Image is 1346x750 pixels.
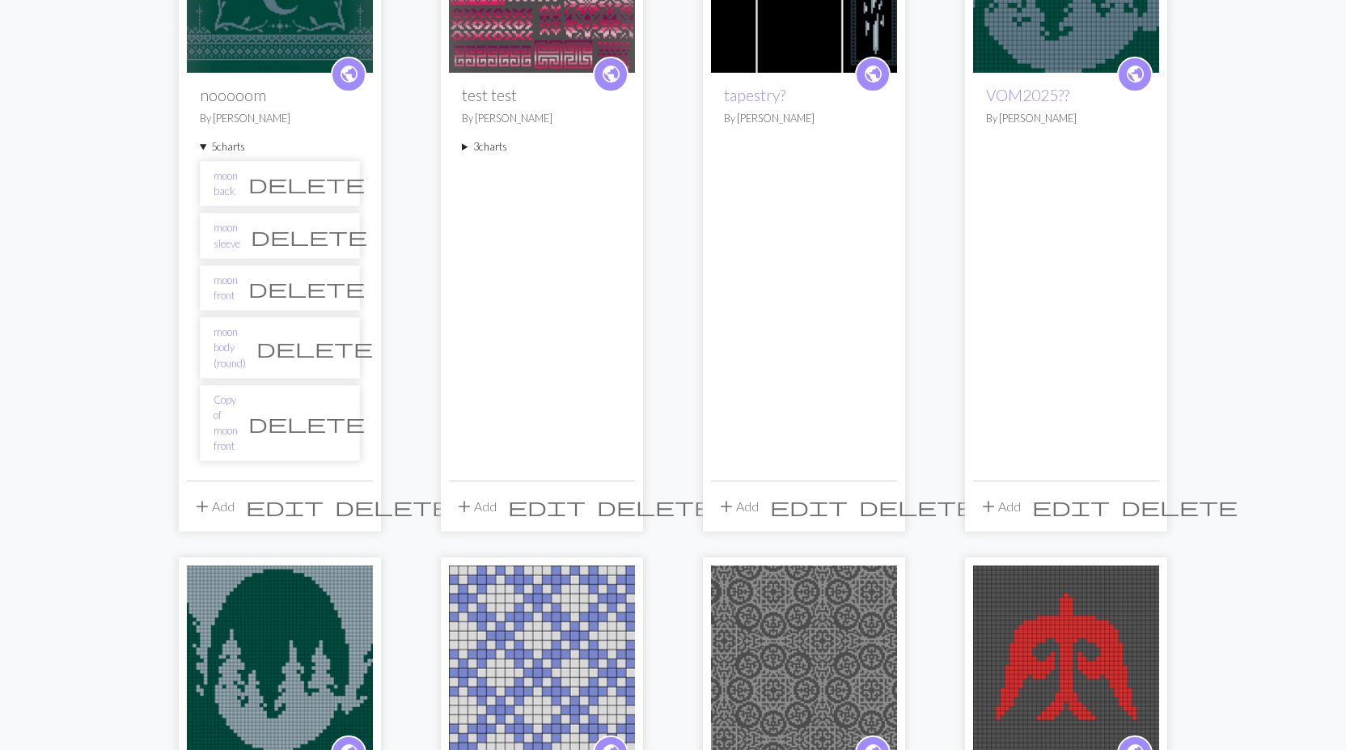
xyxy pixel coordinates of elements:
button: Delete [591,491,719,522]
button: Delete chart [238,408,375,439]
span: delete [256,337,373,359]
button: Delete [329,491,457,522]
i: public [1125,58,1145,91]
i: public [863,58,883,91]
button: Edit [502,491,591,522]
a: Copy of moon front [214,392,238,455]
i: Edit [246,497,324,516]
a: Screen Shot 2024-09-27 at 21.14.26.png [187,649,373,664]
a: public [855,57,891,92]
a: public [1117,57,1153,92]
span: add [979,495,998,518]
button: Delete [853,491,981,522]
button: Add [711,491,764,522]
span: edit [508,495,586,518]
button: Edit [240,491,329,522]
summary: 3charts [462,139,622,155]
a: nogatco [711,649,897,664]
i: Edit [1032,497,1110,516]
p: By [PERSON_NAME] [724,111,884,126]
span: add [193,495,212,518]
a: Kapram? [973,649,1159,664]
span: edit [770,495,848,518]
a: tapestry? [724,86,785,104]
h2: nooooom [200,86,360,104]
p: By [PERSON_NAME] [462,111,622,126]
a: pretty squares [449,649,635,664]
a: moon sleeve [214,220,240,251]
span: public [339,61,359,87]
a: moon back [214,168,238,199]
span: public [601,61,621,87]
a: moon body (round) [214,324,246,371]
i: public [339,58,359,91]
button: Edit [764,491,853,522]
span: edit [1032,495,1110,518]
span: delete [251,225,367,248]
span: public [863,61,883,87]
p: By [PERSON_NAME] [986,111,1146,126]
span: delete [248,412,365,434]
button: Delete chart [240,221,378,252]
span: add [455,495,474,518]
a: moon front [214,273,238,303]
button: Delete chart [246,333,383,363]
span: edit [246,495,324,518]
a: public [331,57,366,92]
summary: 5charts [200,139,360,155]
h2: test test [462,86,622,104]
span: delete [248,172,365,195]
button: Add [449,491,502,522]
button: Delete chart [238,273,375,303]
i: Edit [508,497,586,516]
a: public [593,57,629,92]
span: public [1125,61,1145,87]
span: delete [859,495,976,518]
i: public [601,58,621,91]
button: Delete [1115,491,1243,522]
a: VOM2025?? [986,86,1069,104]
span: delete [248,277,365,299]
span: delete [597,495,713,518]
i: Edit [770,497,848,516]
button: Edit [1026,491,1115,522]
p: By [PERSON_NAME] [200,111,360,126]
button: Add [973,491,1026,522]
span: delete [1121,495,1238,518]
button: Add [187,491,240,522]
span: add [717,495,736,518]
span: delete [335,495,451,518]
button: Delete chart [238,168,375,199]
